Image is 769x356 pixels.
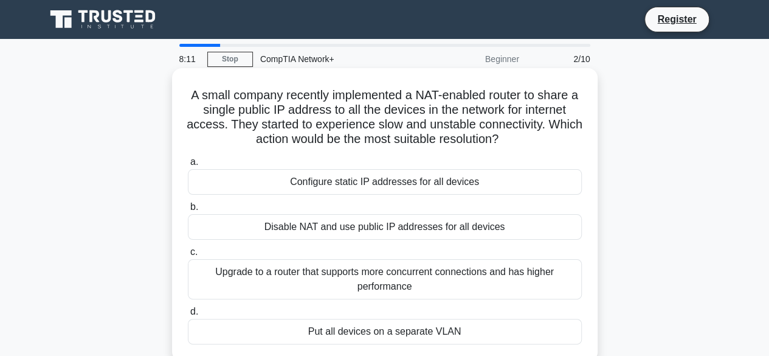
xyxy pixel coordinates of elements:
[253,47,420,71] div: CompTIA Network+
[650,12,703,27] a: Register
[190,156,198,167] span: a.
[207,52,253,67] a: Stop
[190,201,198,212] span: b.
[172,47,207,71] div: 8:11
[190,306,198,316] span: d.
[187,88,583,147] h5: A small company recently implemented a NAT-enabled router to share a single public IP address to ...
[526,47,598,71] div: 2/10
[420,47,526,71] div: Beginner
[188,214,582,240] div: Disable NAT and use public IP addresses for all devices
[188,319,582,344] div: Put all devices on a separate VLAN
[190,246,198,257] span: c.
[188,259,582,299] div: Upgrade to a router that supports more concurrent connections and has higher performance
[188,169,582,195] div: Configure static IP addresses for all devices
